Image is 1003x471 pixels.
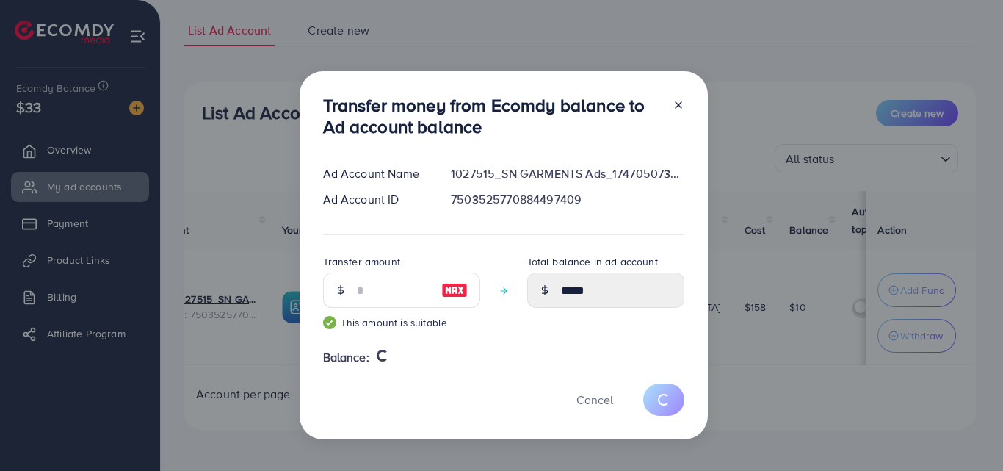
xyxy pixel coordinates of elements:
[311,191,440,208] div: Ad Account ID
[576,392,613,408] span: Cancel
[558,384,631,415] button: Cancel
[323,254,400,269] label: Transfer amount
[323,349,369,366] span: Balance:
[323,316,336,329] img: guide
[441,281,468,299] img: image
[439,165,695,182] div: 1027515_SN GARMENTS Ads_1747050736885
[941,405,992,460] iframe: Chat
[311,165,440,182] div: Ad Account Name
[439,191,695,208] div: 7503525770884497409
[323,315,480,330] small: This amount is suitable
[323,95,661,137] h3: Transfer money from Ecomdy balance to Ad account balance
[527,254,658,269] label: Total balance in ad account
